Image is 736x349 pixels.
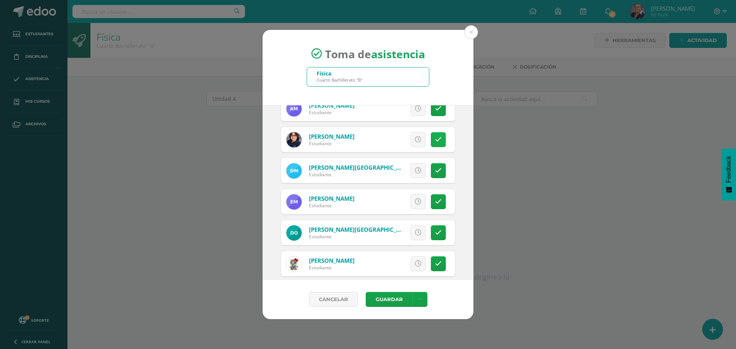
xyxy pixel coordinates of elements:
strong: asistencia [371,46,425,61]
button: Guardar [366,292,412,307]
img: e2f3396df55696296fcc1eebaa4cfa68.png [286,101,302,116]
a: [PERSON_NAME] [309,195,355,202]
img: 44fe031d3f48dc7f7d975071ee19fb68.png [286,256,302,272]
div: Física [317,70,362,77]
div: Estudiante [309,264,355,271]
div: Estudiante [309,109,355,116]
button: Feedback - Mostrar encuesta [721,148,736,200]
div: Estudiante [309,202,355,209]
span: Toma de [325,46,425,61]
a: [PERSON_NAME] [309,102,355,109]
div: Estudiante [309,171,401,178]
input: Busca un grado o sección aquí... [307,67,429,86]
div: Estudiante [309,233,401,240]
img: e2f382606242d89b4a7df562196de7e0.png [286,225,302,241]
span: Feedback [725,156,732,183]
a: [PERSON_NAME] [309,133,355,140]
div: Cuarto Bachillerato "B" [317,77,362,83]
img: 42a59fe1308abd492715d1423dbb30d0.png [286,163,302,179]
a: [PERSON_NAME][GEOGRAPHIC_DATA] [309,226,413,233]
a: [PERSON_NAME] [309,257,355,264]
a: [PERSON_NAME][GEOGRAPHIC_DATA] [309,164,413,171]
a: Cancelar [309,292,358,307]
img: d213ff133e462ed4a73544b55e0fd68c.png [286,194,302,210]
img: 7ee51371796ea59feb84cba417c56b09.png [286,132,302,147]
div: Estudiante [309,140,355,147]
button: Close (Esc) [464,25,478,39]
